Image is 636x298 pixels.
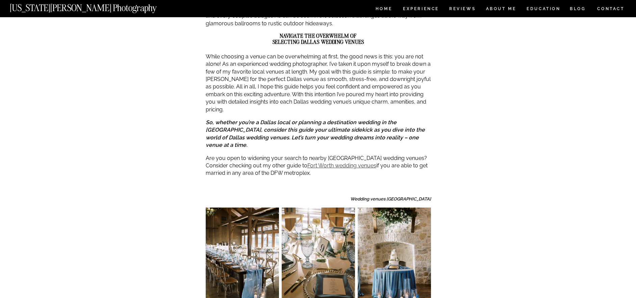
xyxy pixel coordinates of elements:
strong: NAVIGATE THE OVERWHELM OF SELECTING DALLAS WEDDING VENUES [273,32,364,45]
a: BLOG [570,7,586,12]
a: CONTACT [597,5,625,12]
a: Fort Worth wedding venues [307,162,376,169]
a: [US_STATE][PERSON_NAME] Photography [10,3,179,9]
a: REVIEWS [449,7,475,12]
a: Experience [403,7,438,12]
a: HOME [374,7,393,12]
p: Are you open to widening your search to nearby [GEOGRAPHIC_DATA] wedding venues? Consider checkin... [206,155,431,177]
a: ABOUT ME [486,7,516,12]
em: So, whether you’re a Dallas local or planning a destination wedding in the [GEOGRAPHIC_DATA], con... [206,119,425,148]
strong: Wedding venues [GEOGRAPHIC_DATA] [350,196,431,201]
p: While choosing a venue can be overwhelming at first, the good news is this: you are not alone! As... [206,53,431,113]
a: EDUCATION [526,7,561,12]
